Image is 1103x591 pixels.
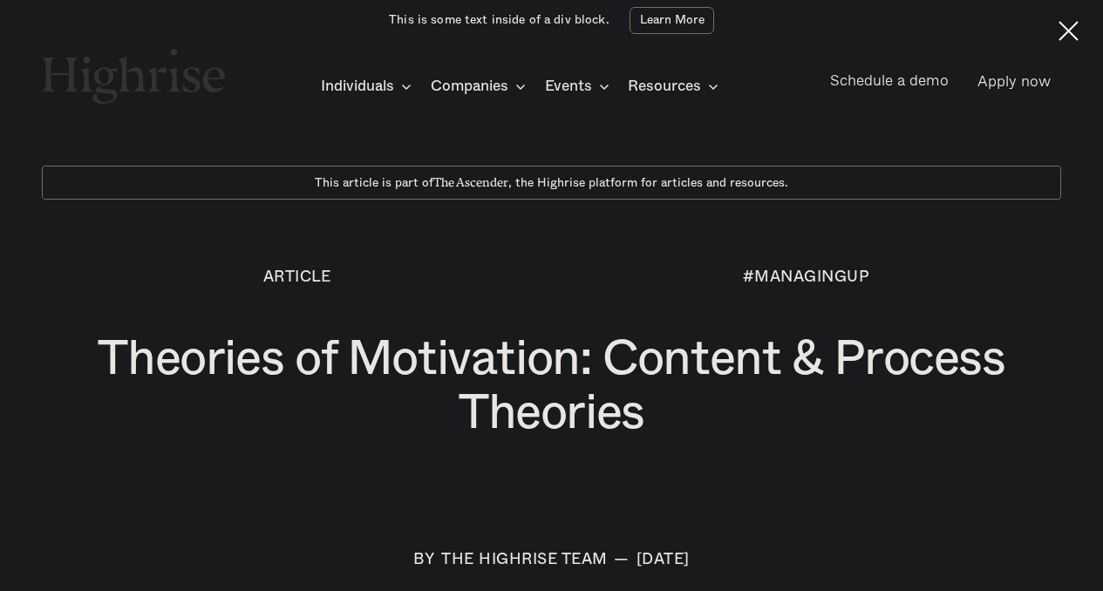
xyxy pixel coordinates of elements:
[628,76,724,97] div: Resources
[743,268,870,286] div: #MANAGINGUP
[628,76,701,97] div: Resources
[413,551,434,568] div: BY
[321,76,394,97] div: Individuals
[508,177,788,189] span: , the Highrise platform for articles and resources.
[321,76,417,97] div: Individuals
[389,12,609,29] div: This is some text inside of a div block.
[819,65,959,97] a: Schedule a demo
[637,551,690,568] div: [DATE]
[433,173,508,187] span: The Ascender
[1059,21,1079,41] img: Cross icon
[263,268,331,286] div: Article
[315,177,433,189] span: This article is part of
[966,65,1061,97] a: Apply now
[545,76,615,97] div: Events
[42,48,226,104] img: Highrise logo
[441,551,608,568] div: The Highrise Team
[545,76,592,97] div: Events
[85,333,1018,441] h1: Theories of Motivation: Content & Process Theories
[614,551,630,568] div: —
[431,76,508,97] div: Companies
[630,7,714,34] a: Learn More
[431,76,531,97] div: Companies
